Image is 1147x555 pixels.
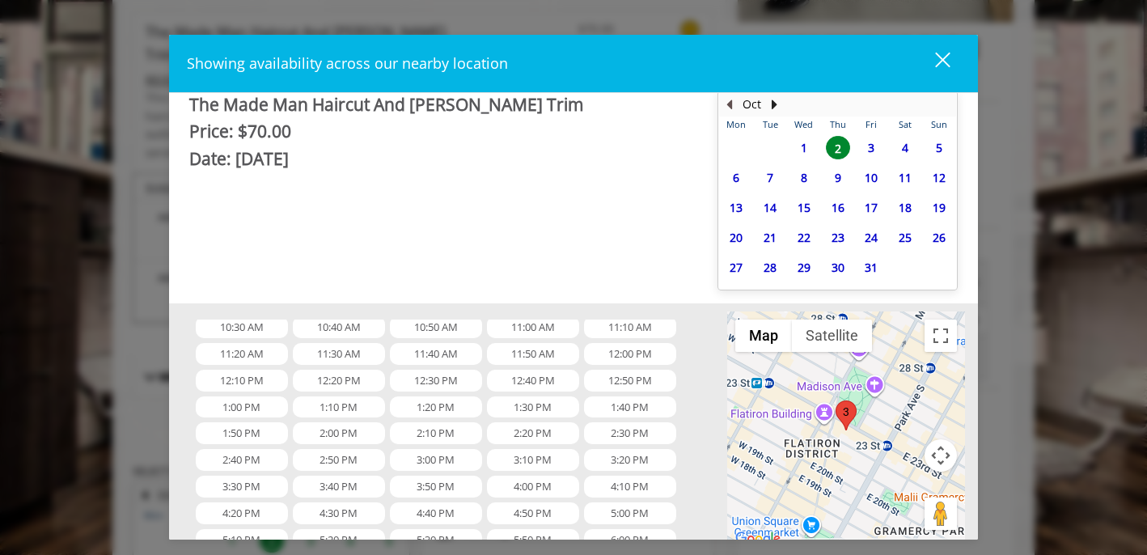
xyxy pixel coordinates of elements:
[927,196,951,219] span: 19
[792,166,816,189] span: 8
[787,193,821,222] td: Select day15
[584,529,676,551] span: 6:00 PM
[922,163,956,193] td: Select day12
[821,117,855,133] th: Thu
[487,370,579,392] span: 12:40 PM
[859,256,883,279] span: 31
[768,95,781,113] button: Next Month
[792,320,872,352] button: Show satellite imagery
[753,252,787,282] td: Select day28
[893,196,917,219] span: 18
[753,117,787,133] th: Tue
[196,396,288,418] span: 1:00 PM
[821,252,855,282] td: Select day30
[819,538,853,549] button: Map Data
[735,320,792,352] button: Show street map
[792,136,816,159] span: 1
[787,117,821,133] th: Wed
[859,166,883,189] span: 10
[792,256,816,279] span: 29
[487,422,579,444] span: 2:20 PM
[905,47,960,80] button: close dialog
[855,252,889,282] td: Select day31
[925,498,957,530] button: Drag Pegman onto the map to open Street View
[390,316,482,338] span: 10:50 AM
[922,193,956,222] td: Select day19
[487,476,579,498] span: 4:00 PM
[743,95,761,113] button: Oct
[293,343,385,365] span: 11:30 AM
[922,133,956,163] td: Select day5
[719,252,753,282] td: Select day27
[390,370,482,392] span: 12:30 PM
[859,196,883,219] span: 17
[855,222,889,252] td: Select day24
[293,476,385,498] span: 3:40 PM
[293,370,385,392] span: 12:20 PM
[787,252,821,282] td: Select day29
[895,539,960,548] a: Report a map error
[821,163,855,193] td: Select day9
[888,163,922,193] td: Select day11
[724,256,748,279] span: 27
[753,193,787,222] td: Select day14
[724,166,748,189] span: 6
[859,226,883,249] span: 24
[798,538,809,549] button: Keyboard shortcuts
[758,226,782,249] span: 21
[390,422,482,444] span: 2:10 PM
[927,166,951,189] span: 12
[893,136,917,159] span: 4
[922,222,956,252] td: Select day26
[390,502,482,524] span: 4:40 PM
[293,449,385,471] span: 2:50 PM
[584,422,676,444] span: 2:30 PM
[584,396,676,418] span: 1:40 PM
[189,118,693,146] div: Price: $70.00
[731,528,785,549] img: Google
[925,439,957,472] button: Map camera controls
[821,193,855,222] td: Select day16
[758,196,782,219] span: 14
[792,226,816,249] span: 22
[390,476,482,498] span: 3:50 PM
[888,222,922,252] td: Select day25
[189,146,693,173] div: Date: [DATE]
[293,396,385,418] span: 1:10 PM
[821,133,855,163] td: Select day2
[196,370,288,392] span: 12:10 PM
[927,136,951,159] span: 5
[293,502,385,524] span: 4:30 PM
[753,222,787,252] td: Select day21
[922,117,956,133] th: Sun
[888,117,922,133] th: Sat
[888,133,922,163] td: Select day4
[196,316,288,338] span: 10:30 AM
[758,166,782,189] span: 7
[196,449,288,471] span: 2:40 PM
[584,476,676,498] span: 4:10 PM
[719,117,753,133] th: Mon
[863,539,886,548] a: Terms (opens in new tab)
[927,226,951,249] span: 26
[724,196,748,219] span: 13
[719,193,753,222] td: Select day13
[584,316,676,338] span: 11:10 AM
[187,53,508,73] span: Showing availability across our nearby location
[584,449,676,471] span: 3:20 PM
[293,529,385,551] span: 5:20 PM
[584,502,676,524] span: 5:00 PM
[855,193,889,222] td: Select day17
[724,226,748,249] span: 20
[189,91,693,119] div: The Made Man Haircut And [PERSON_NAME] Trim
[293,316,385,338] span: 10:40 AM
[855,117,889,133] th: Fri
[487,316,579,338] span: 11:00 AM
[916,51,949,75] div: close dialog
[487,502,579,524] span: 4:50 PM
[390,396,482,418] span: 1:20 PM
[859,136,883,159] span: 3
[826,256,850,279] span: 30
[787,133,821,163] td: Select day1
[787,163,821,193] td: Select day8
